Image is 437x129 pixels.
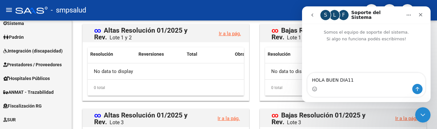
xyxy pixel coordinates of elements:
[136,47,184,61] datatable-header-cell: Reversiones
[272,27,279,34] span: ∞
[272,107,385,125] mat-card-title: Bajas Resolución 01/2025 y Rev.
[287,35,309,41] span: Lote 1 y 2
[3,20,24,27] span: Sistema
[390,112,420,124] button: Ir a la pág.
[88,47,136,61] datatable-header-cell: Resolución
[110,119,124,125] span: Lote 3
[265,80,421,96] div: 0 total
[214,28,243,39] button: Ir a la pág.
[3,61,62,68] span: Prestadores / Proveedores
[415,107,431,123] iframe: Intercom live chat
[3,75,50,82] span: Hospitales Públicos
[3,34,24,41] span: Padrón
[90,52,113,57] span: Resolución
[3,89,54,96] span: ANMAT - Trazabilidad
[94,22,209,41] mat-card-title: Altas Resolución 01/2025 y Rev.
[395,116,417,121] a: Ir a la pág.
[3,102,42,109] span: Fiscalización RG
[94,107,207,125] mat-card-title: Altas Resolución 01/2025 y Rev.
[184,47,232,61] datatable-header-cell: Total
[110,35,132,41] span: Lote 1 y 2
[3,47,63,54] span: Integración (discapacidad)
[212,112,243,124] button: Ir a la pág.
[51,3,86,17] span: - smpsalud
[218,116,240,121] a: Ir a la pág.
[265,47,313,61] datatable-header-cell: Resolución
[272,22,386,41] mat-card-title: Bajas Resolución 01/2025 y Rev.
[232,47,281,61] datatable-header-cell: Obra Social Origen
[88,63,244,79] div: No data to display
[88,80,244,96] div: 0 total
[219,31,241,36] a: Ir a la pág.
[272,111,279,119] span: ∞
[287,119,301,125] span: Lote 3
[235,52,273,57] span: Obra Social Origen
[94,111,101,119] span: ∞
[265,63,421,79] div: No data to display
[138,52,164,57] span: Reversiones
[5,6,13,14] mat-icon: menu
[3,116,16,123] span: SUR
[268,52,290,57] span: Resolución
[187,52,197,57] span: Total
[94,27,101,34] span: ∞
[302,6,431,102] iframe: Intercom live chat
